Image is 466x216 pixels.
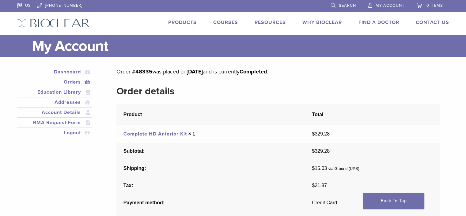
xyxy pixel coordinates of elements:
small: via Ground (UPS) [328,166,359,171]
h2: Order details [116,84,440,99]
mark: [DATE] [187,68,203,75]
a: Account Details [18,109,91,116]
mark: Completed [240,68,267,75]
span: 329.28 [312,148,330,154]
th: Subtotal: [116,143,305,160]
span: My Account [376,3,404,8]
th: Total [305,104,440,125]
strong: × 1 [188,131,195,136]
mark: 48335 [135,68,152,75]
span: $ [312,131,315,136]
h1: My Account [32,35,449,57]
a: Back To Top [363,193,424,209]
span: $ [312,183,315,188]
nav: Account pages [17,67,92,145]
span: 0 items [426,3,443,8]
span: $ [312,166,315,171]
a: RMA Request Form [18,119,91,126]
a: Orders [18,78,91,86]
a: Courses [213,19,238,26]
a: Contact Us [416,19,449,26]
th: Tax: [116,177,305,194]
a: Why Bioclear [302,19,342,26]
td: Credit Card [305,194,440,211]
span: 21.87 [312,183,327,188]
th: Product [116,104,305,125]
img: Bioclear [17,19,90,28]
a: Resources [255,19,286,26]
th: Payment method: [116,194,305,211]
span: 15.03 [312,166,327,171]
a: Find A Doctor [358,19,399,26]
a: Logout [18,129,91,136]
p: Order # was placed on and is currently . [116,67,440,76]
a: Education Library [18,88,91,96]
a: Complete HD Anterior Kit [123,131,187,137]
a: Dashboard [18,68,91,76]
th: Shipping: [116,160,305,177]
a: Addresses [18,99,91,106]
span: $ [312,148,315,154]
span: Search [339,3,356,8]
a: Products [168,19,197,26]
bdi: 329.28 [312,131,330,136]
